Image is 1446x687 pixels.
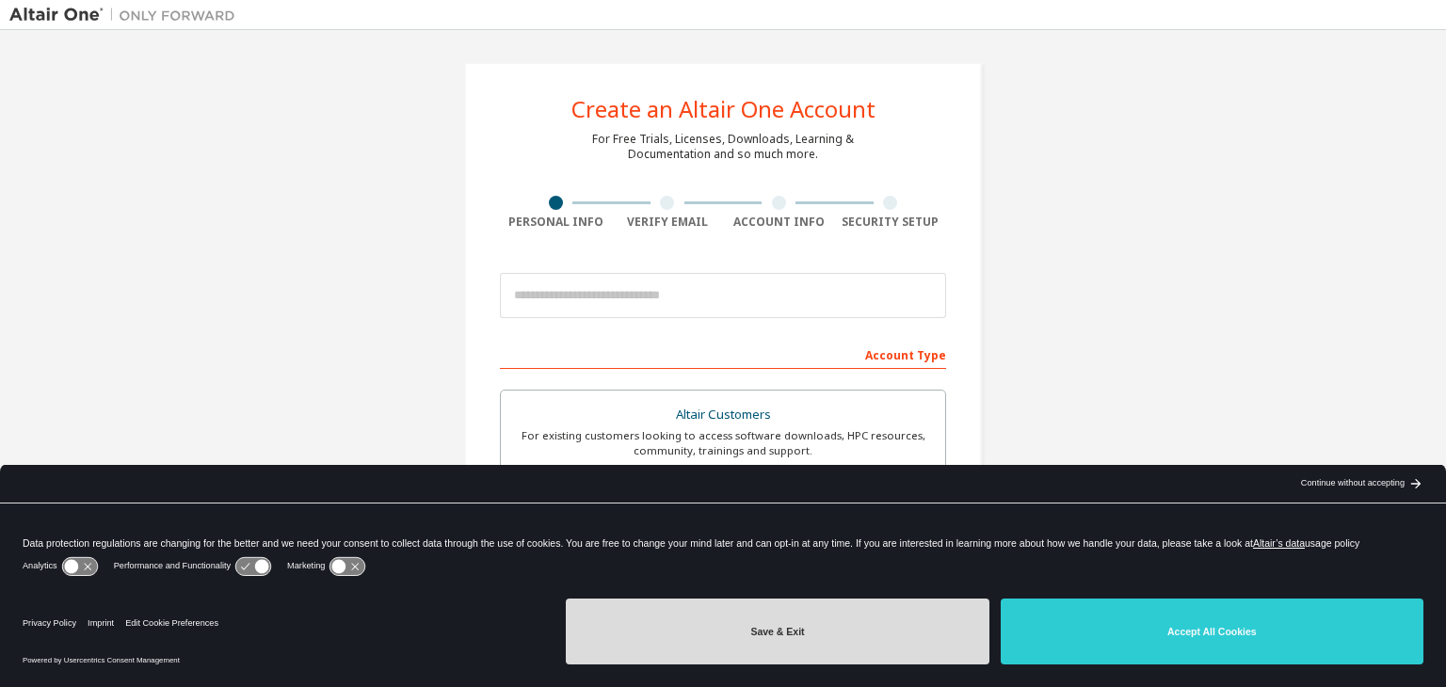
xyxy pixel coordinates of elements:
[512,428,934,458] div: For existing customers looking to access software downloads, HPC resources, community, trainings ...
[500,215,612,230] div: Personal Info
[592,132,854,162] div: For Free Trials, Licenses, Downloads, Learning & Documentation and so much more.
[500,339,946,369] div: Account Type
[571,98,876,120] div: Create an Altair One Account
[723,215,835,230] div: Account Info
[612,215,724,230] div: Verify Email
[835,215,947,230] div: Security Setup
[512,402,934,428] div: Altair Customers
[9,6,245,24] img: Altair One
